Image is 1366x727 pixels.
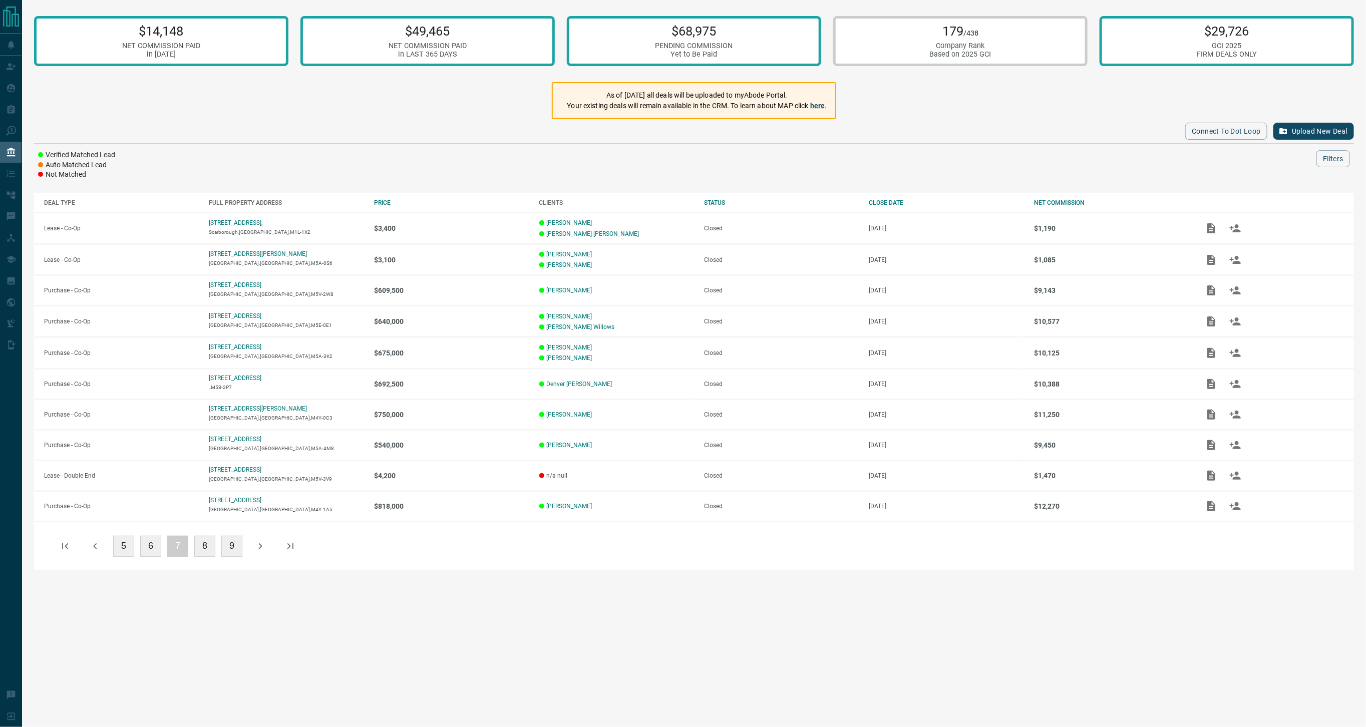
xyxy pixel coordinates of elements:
[209,405,307,412] p: [STREET_ADDRESS][PERSON_NAME]
[44,411,199,418] p: Purchase - Co-Op
[869,472,1024,479] p: [DATE]
[704,349,859,356] div: Closed
[704,442,859,449] div: Closed
[547,251,592,258] a: [PERSON_NAME]
[704,225,859,232] div: Closed
[374,380,529,388] p: $692,500
[1199,411,1223,418] span: Add / View Documents
[44,503,199,510] p: Purchase - Co-Op
[374,199,529,206] div: PRICE
[869,442,1024,449] p: [DATE]
[1223,349,1247,356] span: Match Clients
[1034,502,1189,510] p: $12,270
[209,436,262,443] a: [STREET_ADDRESS]
[869,318,1024,325] p: [DATE]
[655,24,733,39] p: $68,975
[167,536,188,557] button: 7
[1185,123,1267,140] button: Connect to Dot Loop
[547,442,592,449] a: [PERSON_NAME]
[1197,42,1257,50] div: GCI 2025
[1223,472,1247,479] span: Match Clients
[869,287,1024,294] p: [DATE]
[547,323,615,330] a: [PERSON_NAME] Willows
[869,349,1024,356] p: [DATE]
[1223,287,1247,294] span: Match Clients
[567,101,827,111] p: Your existing deals will remain available in the CRM. To learn about MAP click .
[209,375,262,382] a: [STREET_ADDRESS]
[869,199,1024,206] div: CLOSE DATE
[547,287,592,294] a: [PERSON_NAME]
[1316,150,1350,167] button: Filters
[1034,256,1189,264] p: $1,085
[547,344,592,351] a: [PERSON_NAME]
[567,90,827,101] p: As of [DATE] all deals will be uploaded to myAbode Portal.
[374,349,529,357] p: $675,000
[38,160,115,170] li: Auto Matched Lead
[1034,411,1189,419] p: $11,250
[547,313,592,320] a: [PERSON_NAME]
[1199,256,1223,263] span: Add / View Documents
[209,415,365,421] p: [GEOGRAPHIC_DATA],[GEOGRAPHIC_DATA],M4Y-0C3
[547,230,639,237] a: [PERSON_NAME] [PERSON_NAME]
[209,312,262,319] a: [STREET_ADDRESS]
[209,466,262,473] p: [STREET_ADDRESS]
[655,50,733,59] div: Yet to Be Paid
[1223,224,1247,231] span: Match Clients
[1199,287,1223,294] span: Add / View Documents
[209,343,262,350] p: [STREET_ADDRESS]
[44,349,199,356] p: Purchase - Co-Op
[869,225,1024,232] p: [DATE]
[930,42,991,50] div: Company Rank
[1273,123,1354,140] button: Upload New Deal
[1197,24,1257,39] p: $29,726
[704,381,859,388] div: Closed
[930,50,991,59] div: Based on 2025 GCI
[1034,317,1189,325] p: $10,577
[1199,317,1223,324] span: Add / View Documents
[209,291,365,297] p: [GEOGRAPHIC_DATA],[GEOGRAPHIC_DATA],M5V-2W8
[655,42,733,50] div: PENDING COMMISSION
[38,170,115,180] li: Not Matched
[374,286,529,294] p: $609,500
[44,199,199,206] div: DEAL TYPE
[122,50,200,59] div: in [DATE]
[209,507,365,512] p: [GEOGRAPHIC_DATA],[GEOGRAPHIC_DATA],M4Y-1A5
[374,441,529,449] p: $540,000
[547,261,592,268] a: [PERSON_NAME]
[1034,380,1189,388] p: $10,388
[374,502,529,510] p: $818,000
[122,24,200,39] p: $14,148
[389,24,467,39] p: $49,465
[1034,286,1189,294] p: $9,143
[209,229,365,235] p: Scarborough,[GEOGRAPHIC_DATA],M1L-1X2
[209,281,262,288] a: [STREET_ADDRESS]
[194,536,215,557] button: 8
[113,536,134,557] button: 5
[1197,50,1257,59] div: FIRM DEALS ONLY
[1223,441,1247,448] span: Match Clients
[389,50,467,59] div: in LAST 365 DAYS
[209,497,262,504] a: [STREET_ADDRESS]
[1199,349,1223,356] span: Add / View Documents
[704,287,859,294] div: Closed
[374,317,529,325] p: $640,000
[374,224,529,232] p: $3,400
[389,42,467,50] div: NET COMMISSION PAID
[810,102,825,110] a: here
[209,260,365,266] p: [GEOGRAPHIC_DATA],[GEOGRAPHIC_DATA],M5A-0S6
[209,446,365,451] p: [GEOGRAPHIC_DATA],[GEOGRAPHIC_DATA],M5A-4M8
[869,411,1024,418] p: [DATE]
[209,199,365,206] div: FULL PROPERTY ADDRESS
[1223,256,1247,263] span: Match Clients
[374,411,529,419] p: $750,000
[1034,199,1189,206] div: NET COMMISSION
[704,503,859,510] div: Closed
[704,199,859,206] div: STATUS
[209,250,307,257] a: [STREET_ADDRESS][PERSON_NAME]
[209,219,263,226] a: [STREET_ADDRESS],
[221,536,242,557] button: 9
